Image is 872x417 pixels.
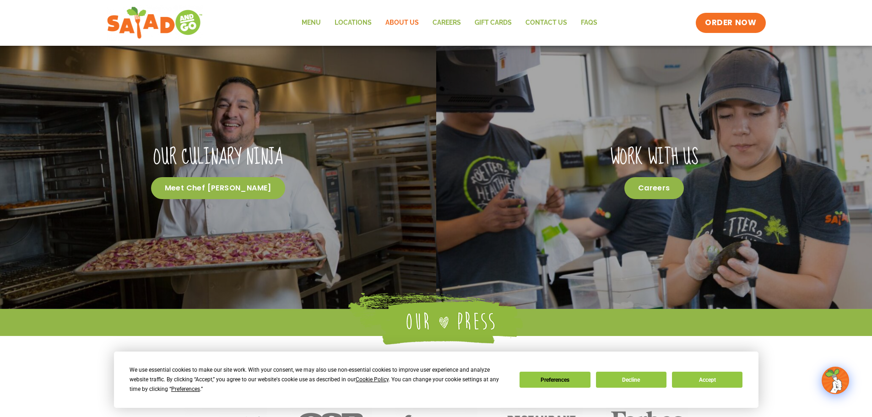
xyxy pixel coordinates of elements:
[672,372,742,388] button: Accept
[705,17,756,28] span: ORDER NOW
[114,352,758,408] div: Cookie Consent Prompt
[107,5,203,41] img: new-SAG-logo-768×292
[151,177,285,199] span: Meet Chef [PERSON_NAME]
[356,376,389,383] span: Cookie Policy
[696,13,765,33] a: ORDER NOW
[295,12,328,33] a: Menu
[519,12,574,33] a: Contact Us
[452,145,856,170] h2: Work with us
[468,12,519,33] a: GIFT CARDS
[295,12,604,33] nav: Menu
[624,177,684,199] span: Careers
[16,145,420,170] h2: Our culinary ninja
[379,12,426,33] a: About Us
[520,372,590,388] button: Preferences
[130,365,509,394] div: We use essential cookies to make our site work. With your consent, we may also use non-essential ...
[328,12,379,33] a: Locations
[426,12,468,33] a: Careers
[823,368,848,393] img: wpChatIcon
[574,12,604,33] a: FAQs
[596,372,666,388] button: Decline
[171,386,200,392] span: Preferences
